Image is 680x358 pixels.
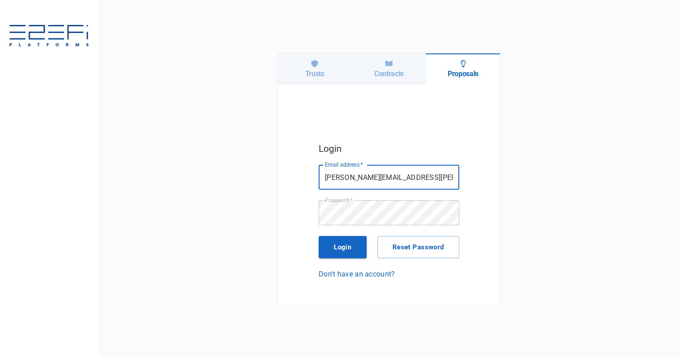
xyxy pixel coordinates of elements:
[305,69,324,78] h6: Trusts
[325,161,363,168] label: Email address
[319,236,367,258] button: Login
[377,236,459,258] button: Reset Password
[374,69,404,78] h6: Contracts
[319,269,459,279] a: Don't have an account?
[9,25,89,48] img: E2EFiPLATFORMS-7f06cbf9.svg
[325,196,352,204] label: Password
[448,69,478,78] h6: Proposals
[319,141,459,156] h5: Login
